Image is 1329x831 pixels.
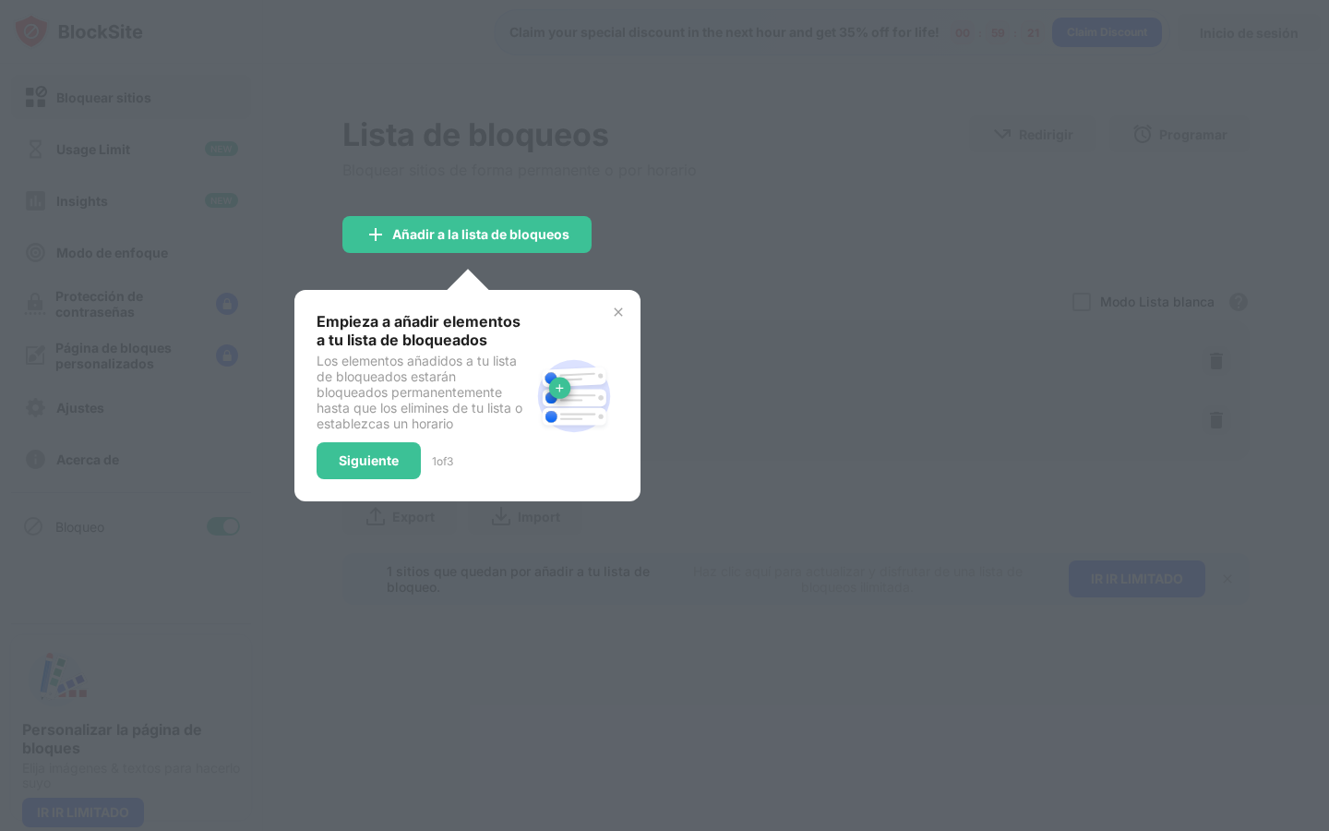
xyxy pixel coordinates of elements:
[317,353,530,431] div: Los elementos añadidos a tu lista de bloqueados estarán bloqueados permanentemente hasta que los ...
[339,453,399,468] div: Siguiente
[530,352,618,440] img: block-site.svg
[317,312,530,349] div: Empieza a añadir elementos a tu lista de bloqueados
[392,227,569,242] div: Añadir a la lista de bloqueos
[611,305,626,319] img: x-button.svg
[432,454,453,468] div: 1 of 3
